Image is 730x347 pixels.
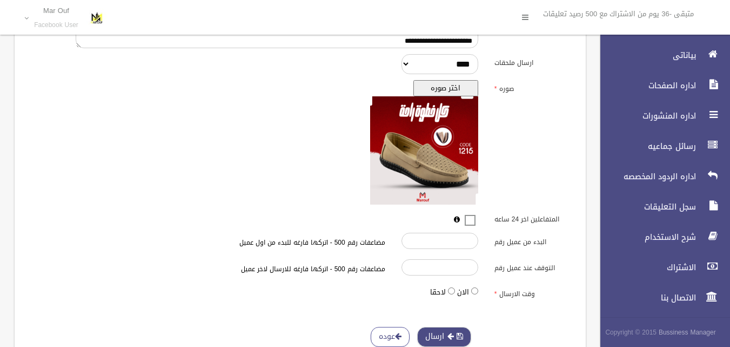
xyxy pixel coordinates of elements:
label: لاحقا [430,286,446,299]
strong: Bussiness Manager [659,326,716,338]
span: الاشتراك [591,262,699,273]
span: اداره الصفحات [591,80,699,91]
label: المتفاعلين اخر 24 ساعه [486,211,579,226]
a: رسائل جماعيه [591,134,730,158]
a: سجل التعليقات [591,195,730,219]
label: وقت الارسال [486,285,579,300]
a: بياناتى [591,43,730,67]
span: رسائل جماعيه [591,141,699,152]
img: معاينه الصوره [370,96,478,205]
button: اختر صوره [413,80,478,96]
a: الاتصال بنا [591,286,730,310]
span: Copyright © 2015 [605,326,657,338]
label: التوقف عند عميل رقم [486,259,579,274]
span: اداره المنشورات [591,110,699,121]
h6: مضاعفات رقم 500 - اتركها فارغه للارسال لاخر عميل [169,266,385,273]
p: Mar Ouf [34,6,78,15]
h6: مضاعفات رقم 500 - اتركها فارغه للبدء من اول عميل [169,239,385,246]
button: ارسال [417,327,471,347]
a: الاشتراك [591,256,730,279]
label: الان [457,286,469,299]
label: ارسال ملحقات [486,54,579,69]
label: صوره [486,80,579,95]
label: البدء من عميل رقم [486,233,579,248]
a: اداره الصفحات [591,74,730,97]
small: Facebook User [34,21,78,29]
span: شرح الاستخدام [591,232,699,243]
span: الاتصال بنا [591,292,699,303]
span: سجل التعليقات [591,201,699,212]
a: اداره المنشورات [591,104,730,128]
span: بياناتى [591,50,699,61]
a: عوده [371,327,410,347]
span: اداره الردود المخصصه [591,171,699,182]
a: شرح الاستخدام [591,225,730,249]
a: اداره الردود المخصصه [591,165,730,188]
